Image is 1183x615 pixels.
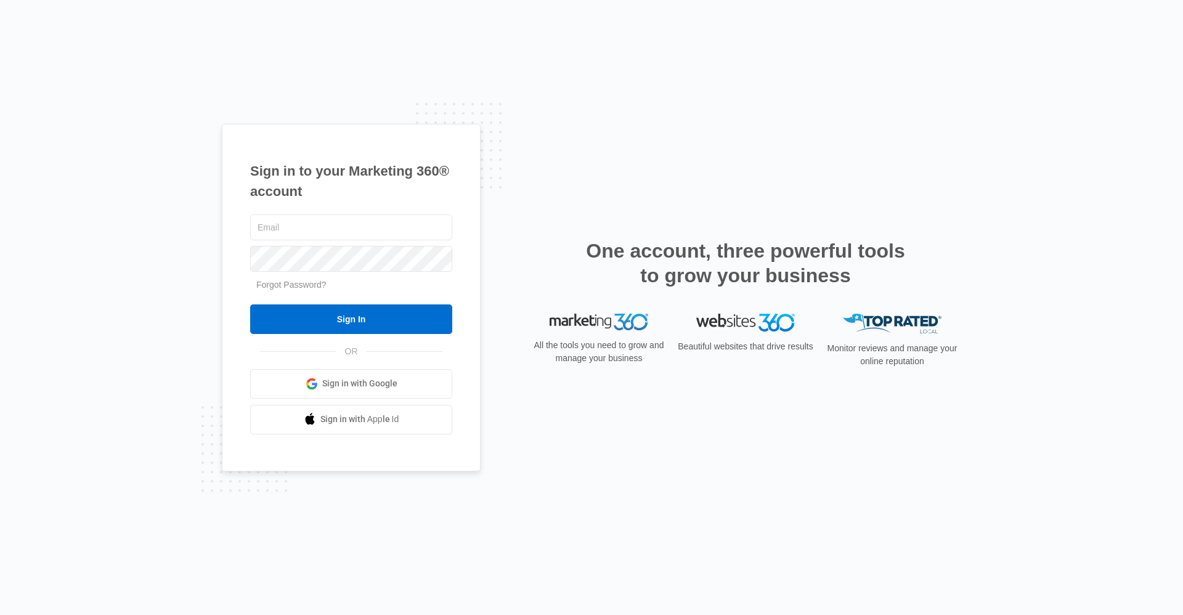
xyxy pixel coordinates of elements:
[550,314,648,331] img: Marketing 360
[336,345,367,358] span: OR
[256,280,327,290] a: Forgot Password?
[530,339,668,365] p: All the tools you need to grow and manage your business
[320,413,399,426] span: Sign in with Apple Id
[677,340,815,353] p: Beautiful websites that drive results
[843,314,941,334] img: Top Rated Local
[322,377,397,390] span: Sign in with Google
[250,369,452,399] a: Sign in with Google
[250,405,452,434] a: Sign in with Apple Id
[250,161,452,202] h1: Sign in to your Marketing 360® account
[696,314,795,332] img: Websites 360
[250,214,452,240] input: Email
[582,238,909,288] h2: One account, three powerful tools to grow your business
[250,304,452,334] input: Sign In
[823,342,961,368] p: Monitor reviews and manage your online reputation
